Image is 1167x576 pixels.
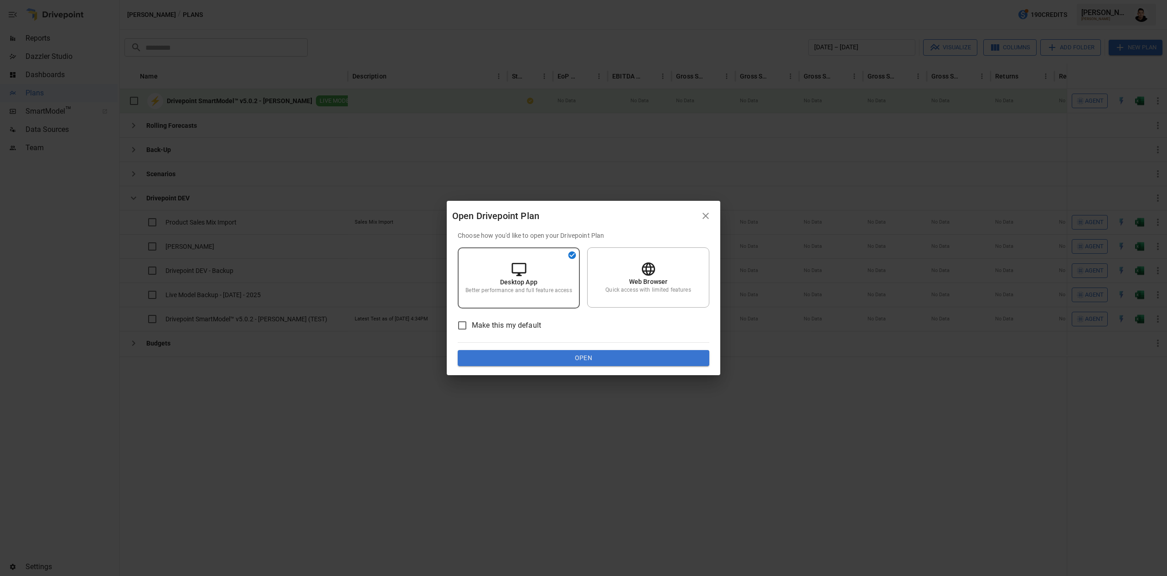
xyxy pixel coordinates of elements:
[458,231,709,240] p: Choose how you'd like to open your Drivepoint Plan
[458,350,709,367] button: Open
[465,287,572,294] p: Better performance and full feature access
[472,320,541,331] span: Make this my default
[629,277,668,286] p: Web Browser
[452,209,697,223] div: Open Drivepoint Plan
[605,286,691,294] p: Quick access with limited features
[500,278,537,287] p: Desktop App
